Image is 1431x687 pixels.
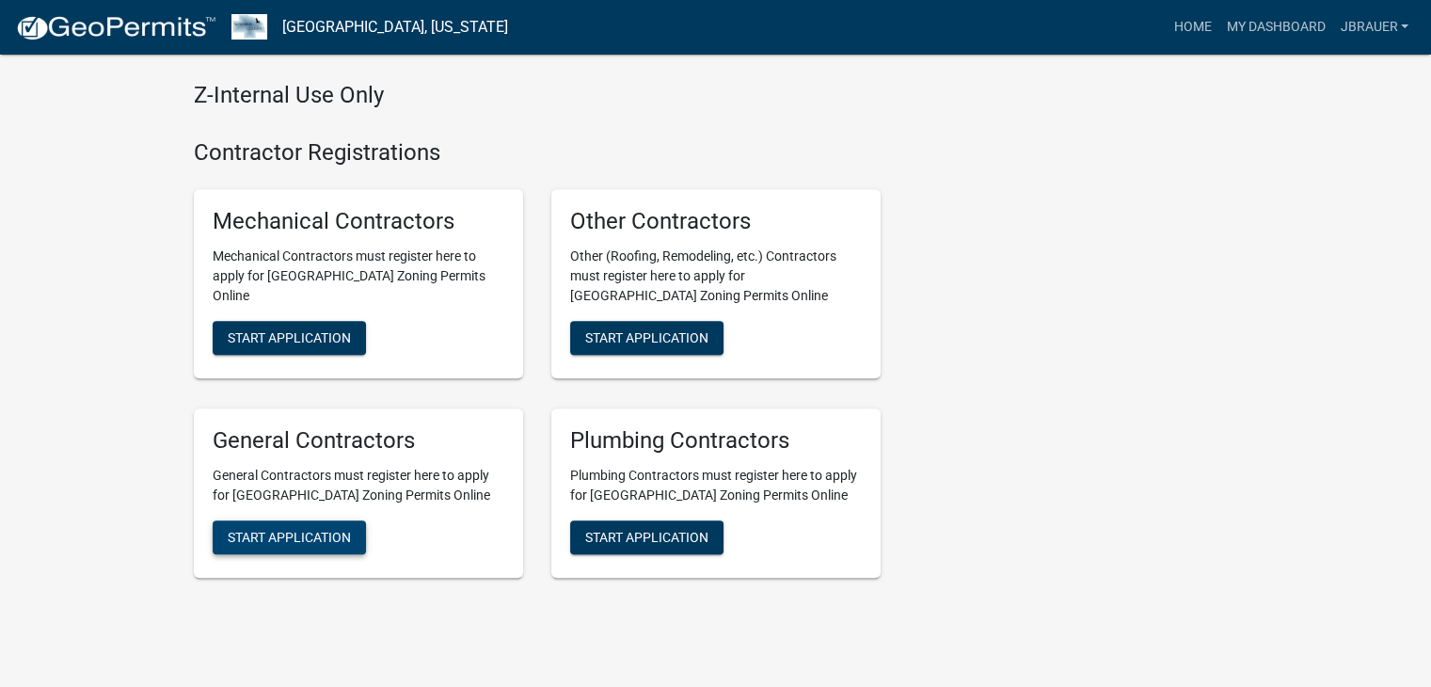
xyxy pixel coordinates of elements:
[213,247,504,306] p: Mechanical Contractors must register here to apply for [GEOGRAPHIC_DATA] Zoning Permits Online
[194,139,881,167] h4: Contractor Registrations
[194,82,881,109] h4: Z-Internal Use Only
[570,208,862,235] h5: Other Contractors
[570,321,723,355] button: Start Application
[213,520,366,554] button: Start Application
[570,520,723,554] button: Start Application
[213,427,504,455] h5: General Contractors
[231,14,267,40] img: Wabasha County, Minnesota
[213,466,504,505] p: General Contractors must register here to apply for [GEOGRAPHIC_DATA] Zoning Permits Online
[1218,9,1332,45] a: My Dashboard
[1332,9,1416,45] a: jbrauer
[228,529,351,544] span: Start Application
[228,329,351,344] span: Start Application
[585,529,708,544] span: Start Application
[570,427,862,455] h5: Plumbing Contractors
[570,466,862,505] p: Plumbing Contractors must register here to apply for [GEOGRAPHIC_DATA] Zoning Permits Online
[282,11,508,43] a: [GEOGRAPHIC_DATA], [US_STATE]
[1166,9,1218,45] a: Home
[570,247,862,306] p: Other (Roofing, Remodeling, etc.) Contractors must register here to apply for [GEOGRAPHIC_DATA] Z...
[213,321,366,355] button: Start Application
[585,329,708,344] span: Start Application
[213,208,504,235] h5: Mechanical Contractors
